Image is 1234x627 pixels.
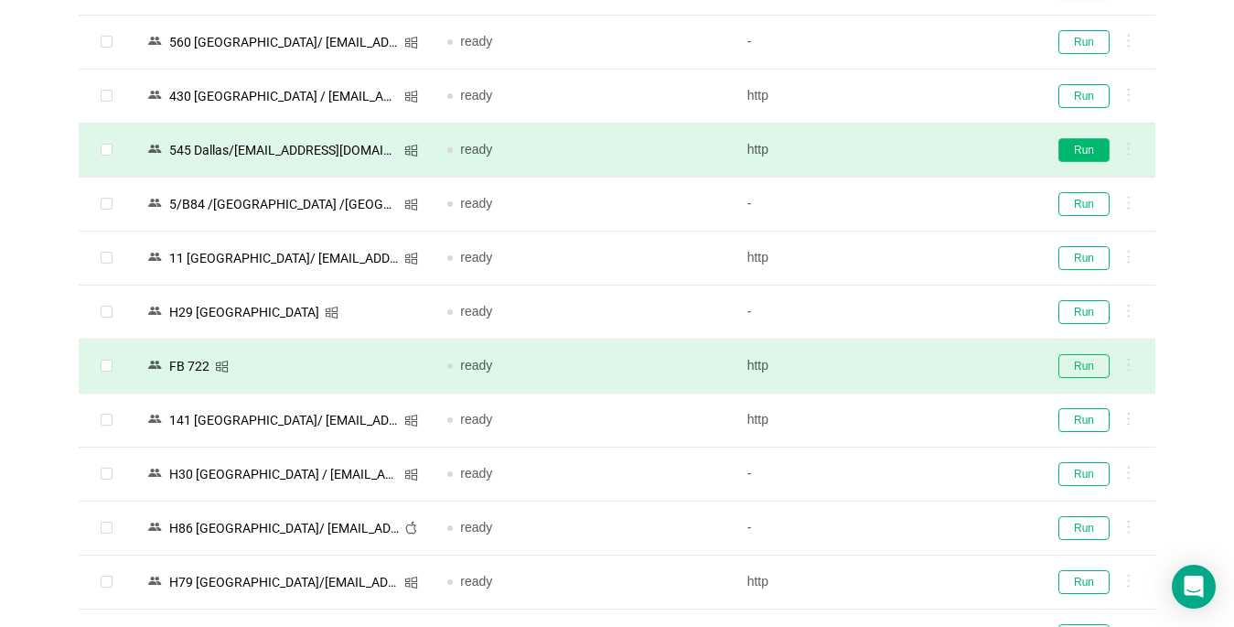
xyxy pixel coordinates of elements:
div: H29 [GEOGRAPHIC_DATA] [164,300,325,324]
td: - [733,286,1032,340]
td: http [733,340,1032,394]
span: ready [460,520,492,535]
td: http [733,232,1032,286]
div: Н30 [GEOGRAPHIC_DATA] / [EMAIL_ADDRESS][DOMAIN_NAME] [164,462,404,486]
i: icon: windows [404,414,418,427]
td: - [733,502,1032,556]
i: icon: windows [215,360,229,373]
span: ready [460,358,492,373]
td: - [733,16,1032,70]
td: - [733,178,1032,232]
span: ready [460,412,492,427]
button: Run [1058,192,1110,216]
td: http [733,70,1032,124]
span: ready [460,250,492,265]
div: 545 Dallas/[EMAIL_ADDRESS][DOMAIN_NAME] [164,138,404,162]
span: ready [460,196,492,211]
div: 560 [GEOGRAPHIC_DATA]/ [EMAIL_ADDRESS][DOMAIN_NAME] [164,30,404,54]
button: Run [1058,408,1110,432]
i: icon: apple [404,521,418,535]
td: http [733,124,1032,178]
span: ready [460,34,492,49]
span: ready [460,88,492,103]
button: Run [1058,354,1110,378]
div: Open Intercom Messenger [1172,565,1216,609]
td: http [733,394,1032,448]
button: Run [1058,138,1110,162]
button: Run [1058,246,1110,270]
div: 5/В84 /[GEOGRAPHIC_DATA] /[GEOGRAPHIC_DATA]/ [EMAIL_ADDRESS][DOMAIN_NAME] [164,192,404,216]
button: Run [1058,516,1110,540]
td: http [733,556,1032,610]
div: H79 [GEOGRAPHIC_DATA]/[EMAIL_ADDRESS][DOMAIN_NAME] [1] [164,570,404,594]
span: ready [460,574,492,589]
button: Run [1058,300,1110,324]
i: icon: windows [404,36,418,49]
td: - [733,448,1032,502]
i: icon: windows [404,252,418,265]
div: 430 [GEOGRAPHIC_DATA] / [EMAIL_ADDRESS][DOMAIN_NAME] [164,84,404,108]
i: icon: windows [404,198,418,211]
div: 11 [GEOGRAPHIC_DATA]/ [EMAIL_ADDRESS][DOMAIN_NAME] [164,246,404,270]
span: ready [460,466,492,481]
button: Run [1058,30,1110,54]
span: ready [460,142,492,157]
div: Н86 [GEOGRAPHIC_DATA]/ [EMAIL_ADDRESS][DOMAIN_NAME] [1] [164,516,404,540]
i: icon: windows [325,306,338,319]
span: ready [460,304,492,319]
i: icon: windows [404,90,418,103]
button: Run [1058,570,1110,594]
i: icon: windows [404,144,418,157]
button: Run [1058,462,1110,486]
div: 141 [GEOGRAPHIC_DATA]/ [EMAIL_ADDRESS][DOMAIN_NAME] [164,408,404,432]
i: icon: windows [404,576,418,589]
i: icon: windows [404,468,418,481]
button: Run [1058,84,1110,108]
div: FB 722 [164,354,215,378]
